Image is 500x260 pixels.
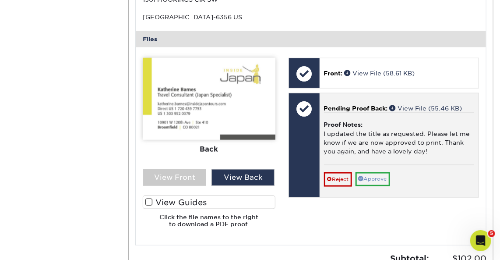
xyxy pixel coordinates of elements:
iframe: Google Customer Reviews [2,233,74,257]
div: View Front [143,169,206,186]
div: Files [136,31,486,47]
span: Front: [324,70,343,77]
label: View Guides [143,196,275,209]
a: Approve [356,172,390,186]
span: Pending Proof Back: [324,105,388,112]
div: Back [143,140,275,159]
a: Reject [324,172,352,186]
strong: Proof Notes: [324,121,363,128]
div: View Back [211,169,275,186]
a: View File (55.46 KB) [390,105,462,112]
h6: Click the file names to the right to download a PDF proof. [143,214,275,235]
iframe: Intercom live chat [470,230,491,251]
span: 5 [488,230,495,237]
a: View File (58.61 KB) [345,70,415,77]
div: I updated the title as requested. Please let me know if we are now approved to print. Thank you a... [324,113,475,165]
